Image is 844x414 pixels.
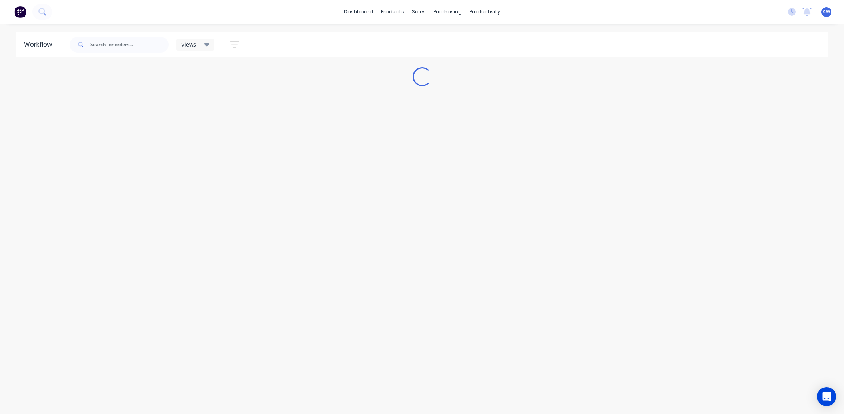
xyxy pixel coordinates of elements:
[430,6,466,18] div: purchasing
[377,6,408,18] div: products
[408,6,430,18] div: sales
[817,387,836,406] div: Open Intercom Messenger
[90,37,169,53] input: Search for orders...
[466,6,504,18] div: productivity
[14,6,26,18] img: Factory
[181,40,196,49] span: Views
[823,8,830,15] span: AW
[340,6,377,18] a: dashboard
[24,40,56,49] div: Workflow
